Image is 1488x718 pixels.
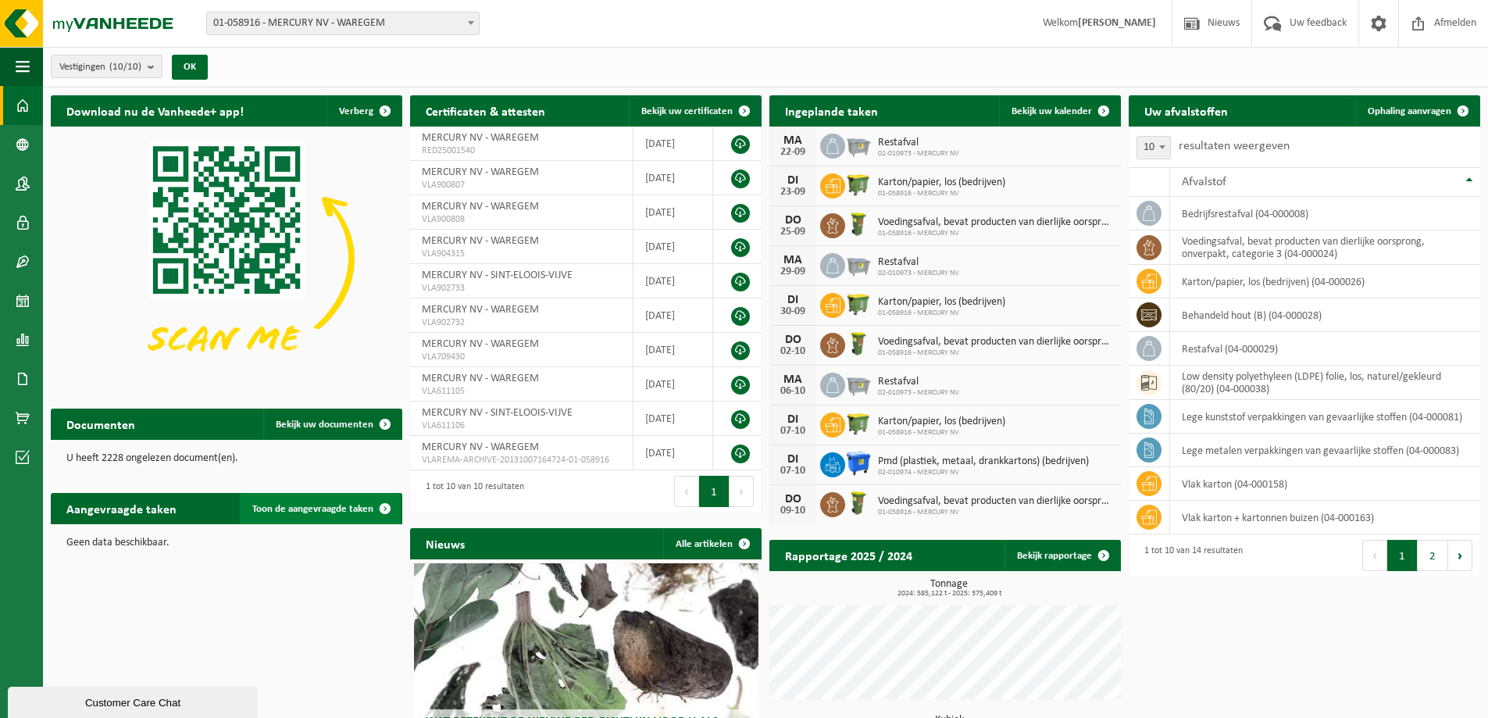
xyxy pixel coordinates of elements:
[777,505,808,516] div: 09-10
[418,474,524,509] div: 1 tot 10 van 10 resultaten
[8,684,261,718] iframe: chat widget
[1170,230,1480,265] td: voedingsafval, bevat producten van dierlijke oorsprong, onverpakt, categorie 3 (04-000024)
[878,468,1089,477] span: 02-010974 - MERCURY NV
[777,134,808,147] div: MA
[777,386,808,397] div: 06-10
[777,466,808,477] div: 07-10
[422,351,621,363] span: VLA709430
[633,161,713,195] td: [DATE]
[51,493,192,523] h2: Aangevraagde taken
[777,306,808,317] div: 30-09
[777,453,808,466] div: DI
[845,131,872,158] img: WB-2500-GAL-GY-01
[422,248,621,260] span: VLA904315
[699,476,730,507] button: 1
[999,95,1119,127] a: Bekijk uw kalender
[845,291,872,317] img: WB-1100-HPE-GN-50
[51,55,162,78] button: Vestigingen(10/10)
[1448,540,1472,571] button: Next
[422,132,539,144] span: MERCURY NV - WAREGEM
[878,296,1005,309] span: Karton/papier, los (bedrijven)
[845,211,872,238] img: WB-0060-HPE-GN-50
[1012,106,1092,116] span: Bekijk uw kalender
[777,413,808,426] div: DI
[878,336,1113,348] span: Voedingsafval, bevat producten van dierlijke oorsprong, onverpakt, categorie 3
[1170,501,1480,534] td: vlak karton + kartonnen buizen (04-000163)
[878,137,959,149] span: Restafval
[878,495,1113,508] span: Voedingsafval, bevat producten van dierlijke oorsprong, onverpakt, categorie 3
[777,346,808,357] div: 02-10
[51,127,402,391] img: Download de VHEPlus App
[777,426,808,437] div: 07-10
[845,330,872,357] img: WB-0060-HPE-GN-50
[777,254,808,266] div: MA
[410,528,480,559] h2: Nieuws
[641,106,733,116] span: Bekijk uw certificaten
[777,294,808,306] div: DI
[777,147,808,158] div: 22-09
[777,227,808,238] div: 25-09
[633,436,713,470] td: [DATE]
[1170,298,1480,332] td: behandeld hout (B) (04-000028)
[422,179,621,191] span: VLA900807
[878,455,1089,468] span: Pmd (plastiek, metaal, drankkartons) (bedrijven)
[410,95,561,126] h2: Certificaten & attesten
[1137,137,1170,159] span: 10
[1078,17,1156,29] strong: [PERSON_NAME]
[1170,265,1480,298] td: karton/papier, los (bedrijven) (04-000026)
[422,441,539,453] span: MERCURY NV - WAREGEM
[1170,467,1480,501] td: vlak karton (04-000158)
[845,410,872,437] img: WB-1100-HPE-GN-50
[109,62,141,72] count: (10/10)
[878,428,1005,438] span: 01-058916 - MERCURY NV
[1418,540,1448,571] button: 2
[263,409,401,440] a: Bekijk uw documenten
[422,270,573,281] span: MERCURY NV - SINT-ELOOIS-VIJVE
[845,251,872,277] img: WB-2500-GAL-GY-01
[633,367,713,402] td: [DATE]
[878,376,959,388] span: Restafval
[777,334,808,346] div: DO
[777,214,808,227] div: DO
[878,229,1113,238] span: 01-058916 - MERCURY NV
[845,490,872,516] img: WB-0060-HPE-GN-50
[878,149,959,159] span: 02-010973 - MERCURY NV
[422,420,621,432] span: VLA611106
[66,538,387,548] p: Geen data beschikbaar.
[422,166,539,178] span: MERCURY NV - WAREGEM
[206,12,480,35] span: 01-058916 - MERCURY NV - WAREGEM
[633,264,713,298] td: [DATE]
[878,189,1005,198] span: 01-058916 - MERCURY NV
[845,450,872,477] img: WB-1100-HPE-BE-01
[777,493,808,505] div: DO
[878,508,1113,517] span: 01-058916 - MERCURY NV
[633,195,713,230] td: [DATE]
[422,201,539,213] span: MERCURY NV - WAREGEM
[276,420,373,430] span: Bekijk uw documenten
[633,402,713,436] td: [DATE]
[59,55,141,79] span: Vestigingen
[1387,540,1418,571] button: 1
[845,171,872,198] img: WB-1100-HPE-GN-50
[633,127,713,161] td: [DATE]
[422,235,539,247] span: MERCURY NV - WAREGEM
[422,304,539,316] span: MERCURY NV - WAREGEM
[769,95,894,126] h2: Ingeplande taken
[422,145,621,157] span: RED25001540
[777,373,808,386] div: MA
[878,388,959,398] span: 02-010973 - MERCURY NV
[663,528,760,559] a: Alle artikelen
[207,13,479,34] span: 01-058916 - MERCURY NV - WAREGEM
[777,266,808,277] div: 29-09
[1362,540,1387,571] button: Previous
[878,269,959,278] span: 02-010973 - MERCURY NV
[327,95,401,127] button: Verberg
[1368,106,1451,116] span: Ophaling aanvragen
[1170,197,1480,230] td: bedrijfsrestafval (04-000008)
[1182,176,1226,188] span: Afvalstof
[422,338,539,350] span: MERCURY NV - WAREGEM
[777,579,1121,598] h3: Tonnage
[633,230,713,264] td: [DATE]
[422,454,621,466] span: VLAREMA-ARCHIVE-20131007164724-01-058916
